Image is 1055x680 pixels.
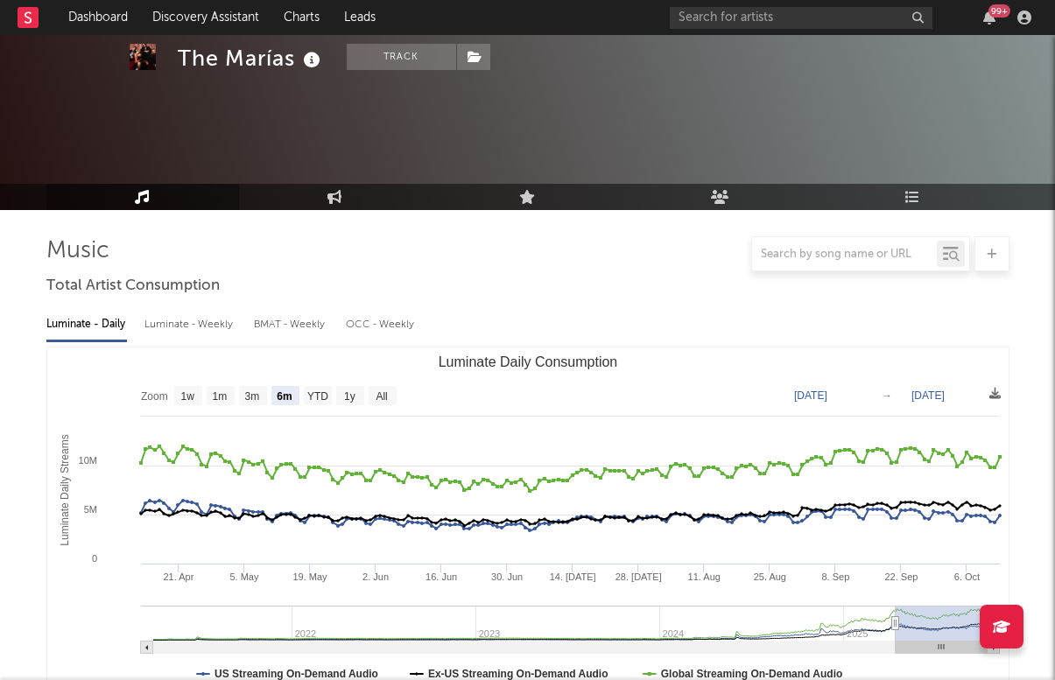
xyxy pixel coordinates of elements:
text: 14. [DATE] [549,571,595,582]
text: [DATE] [794,389,827,402]
text: 28. [DATE] [615,571,661,582]
text: YTD [306,390,327,403]
text: 11. Aug [687,571,720,582]
div: The Marías [178,44,325,73]
text: 10M [78,455,96,466]
text: Zoom [141,390,168,403]
text: → [882,389,892,402]
text: All [376,390,387,403]
text: 1y [344,390,355,403]
div: OCC - Weekly [346,310,416,340]
text: 0 [91,553,96,564]
text: 6. Oct [953,571,979,582]
text: 22. Sep [884,571,918,582]
button: 99+ [983,11,995,25]
text: 6m [277,390,292,403]
text: 25. Aug [753,571,785,582]
text: Ex-US Streaming On-Demand Audio [427,668,608,680]
text: [DATE] [911,389,945,402]
button: Track [347,44,456,70]
text: 1m [212,390,227,403]
div: Luminate - Weekly [144,310,236,340]
text: 21. Apr [163,571,193,582]
text: 30. Jun [491,571,523,582]
text: 2. Jun [362,571,389,582]
text: 16. Jun [426,571,457,582]
text: 5M [83,504,96,515]
input: Search for artists [670,7,932,29]
text: 8. Sep [821,571,849,582]
text: US Streaming On-Demand Audio [215,668,378,680]
input: Search by song name or URL [752,248,937,262]
text: 3m [244,390,259,403]
text: 19. May [292,571,327,582]
text: 1w [180,390,194,403]
div: Luminate - Daily [46,310,127,340]
text: Global Streaming On-Demand Audio [660,668,842,680]
text: Luminate Daily Streams [58,434,70,545]
text: Luminate Daily Consumption [438,354,617,369]
text: 5. May [229,571,259,582]
div: BMAT - Weekly [254,310,328,340]
div: 99 + [988,4,1010,18]
span: Total Artist Consumption [46,276,220,297]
